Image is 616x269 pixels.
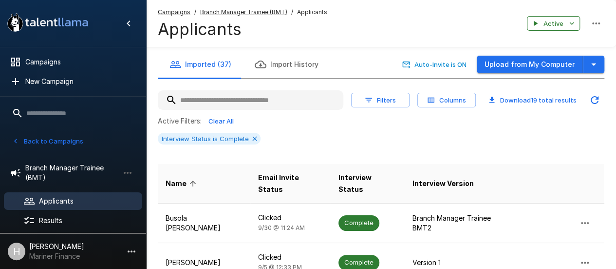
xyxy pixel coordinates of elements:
span: 9/30 @ 11:24 AM [258,224,305,231]
button: Columns [417,93,476,108]
u: Branch Manager Trainee (BMT) [200,8,287,16]
span: Interview Version [412,178,474,189]
span: / [194,7,196,17]
h4: Applicants [158,19,327,40]
button: Upload from My Computer [477,56,583,74]
span: Complete [338,258,379,267]
span: Interview Status [338,172,397,195]
p: Clicked [258,252,323,262]
button: Auto-Invite is ON [400,57,469,72]
span: Email Invite Status [258,172,323,195]
button: Imported (37) [158,51,243,78]
button: Import History [243,51,330,78]
p: Branch Manager Trainee BMT2 [412,213,508,233]
button: Filters [351,93,410,108]
div: Interview Status is Complete [158,133,261,145]
button: Active [527,16,580,31]
span: Interview Status is Complete [158,135,253,143]
p: [PERSON_NAME] [166,258,243,268]
p: Clicked [258,213,323,223]
span: Applicants [297,7,327,17]
p: Version 1 [412,258,508,268]
span: / [291,7,293,17]
u: Campaigns [158,8,190,16]
span: Name [166,178,199,189]
p: Busola [PERSON_NAME] [166,213,243,233]
button: Updated Today - 8:27 AM [585,90,604,110]
span: Complete [338,218,379,228]
p: Active Filters: [158,116,202,126]
button: Clear All [205,114,237,129]
button: Download19 total results [484,93,581,108]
